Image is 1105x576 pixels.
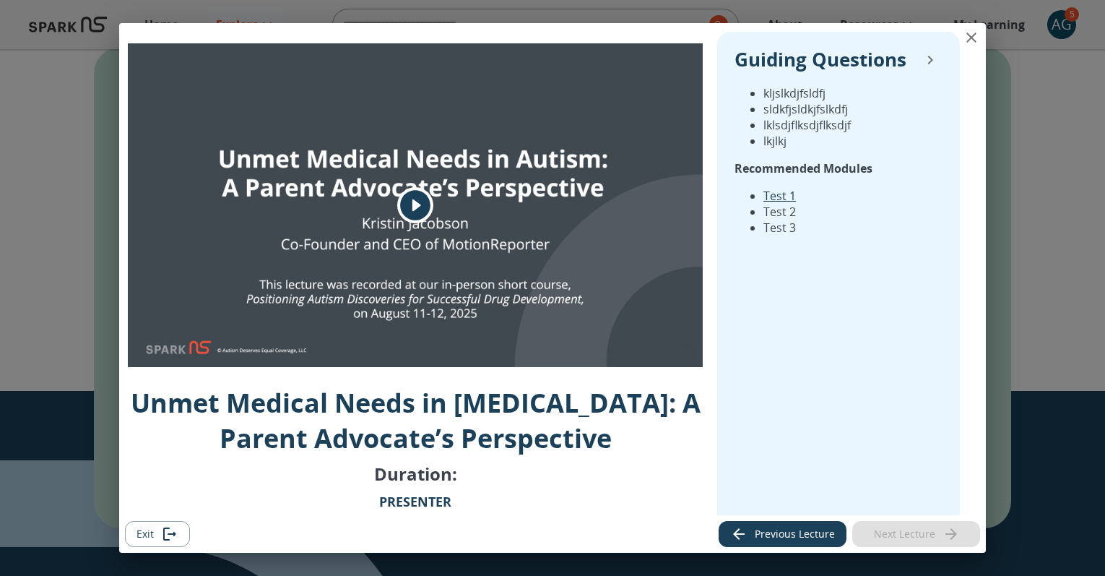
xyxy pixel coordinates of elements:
[719,521,846,548] button: Previous lecture
[374,462,457,486] p: Duration:
[763,220,942,236] li: Test 3
[957,23,986,52] button: close
[394,184,437,227] button: play
[125,521,190,548] button: Exit
[918,48,942,72] button: collapse
[365,491,467,532] p: [PERSON_NAME]
[734,46,906,74] p: Guiding Questions
[763,204,942,220] li: Test 2
[763,117,942,133] li: lklsdjflksdjflksdjf
[128,32,703,379] div: Image Cover
[734,160,872,176] strong: Recommended Modules
[128,385,703,456] p: Unmet Medical Needs in [MEDICAL_DATA]: A Parent Advocate’s Perspective
[763,85,942,101] li: kljslkdjfsldfj
[763,101,942,117] li: sldkfjsldkjfslkdfj
[379,493,451,510] b: PRESENTER
[763,188,796,204] a: Test 1
[763,133,942,149] li: lkjlkj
